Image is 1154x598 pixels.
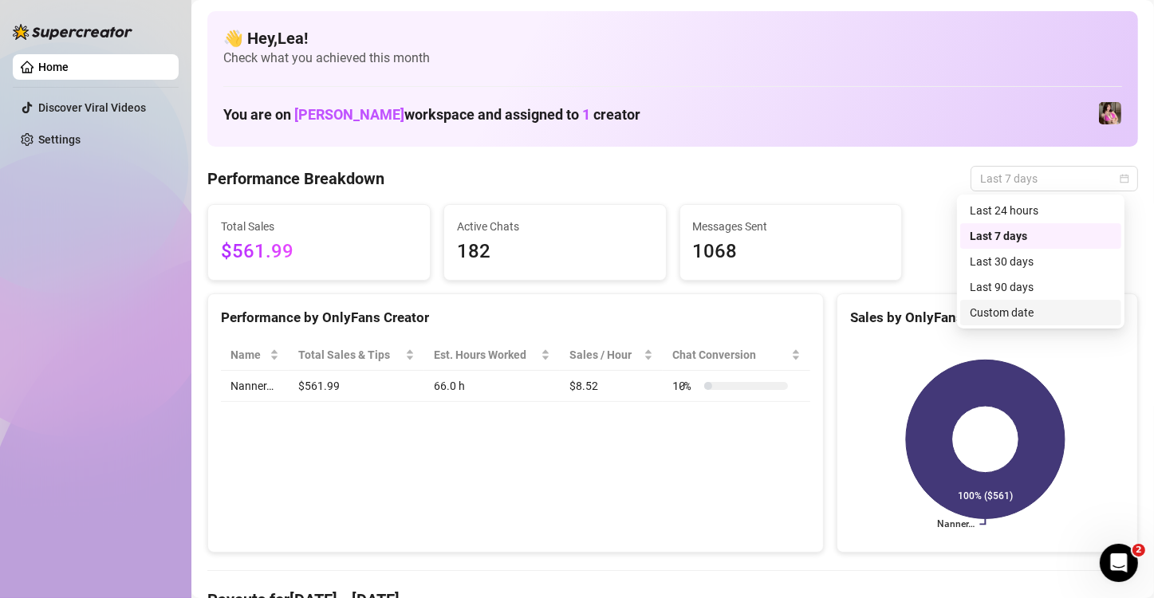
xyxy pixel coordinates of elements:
[223,106,640,124] h1: You are on workspace and assigned to creator
[38,101,146,114] a: Discover Viral Videos
[221,371,289,402] td: Nanner…
[13,24,132,40] img: logo-BBDzfeDw.svg
[457,218,653,235] span: Active Chats
[970,304,1112,321] div: Custom date
[960,198,1121,223] div: Last 24 hours
[663,340,810,371] th: Chat Conversion
[1100,544,1138,582] iframe: Intercom live chat
[434,346,538,364] div: Est. Hours Worked
[221,307,810,329] div: Performance by OnlyFans Creator
[223,49,1122,67] span: Check what you achieved this month
[1099,102,1121,124] img: Nanner
[38,133,81,146] a: Settings
[38,61,69,73] a: Home
[560,371,663,402] td: $8.52
[970,202,1112,219] div: Last 24 hours
[207,167,384,190] h4: Performance Breakdown
[230,346,266,364] span: Name
[970,278,1112,296] div: Last 90 days
[1132,544,1145,557] span: 2
[221,218,417,235] span: Total Sales
[672,377,698,395] span: 10 %
[221,340,289,371] th: Name
[693,237,889,267] span: 1068
[457,237,653,267] span: 182
[693,218,889,235] span: Messages Sent
[294,106,404,123] span: [PERSON_NAME]
[960,223,1121,249] div: Last 7 days
[850,307,1124,329] div: Sales by OnlyFans Creator
[289,340,423,371] th: Total Sales & Tips
[569,346,640,364] span: Sales / Hour
[970,227,1112,245] div: Last 7 days
[424,371,560,402] td: 66.0 h
[960,249,1121,274] div: Last 30 days
[960,300,1121,325] div: Custom date
[221,237,417,267] span: $561.99
[298,346,401,364] span: Total Sales & Tips
[223,27,1122,49] h4: 👋 Hey, Lea !
[980,167,1128,191] span: Last 7 days
[970,253,1112,270] div: Last 30 days
[937,519,975,530] text: Nanner…
[560,340,663,371] th: Sales / Hour
[960,274,1121,300] div: Last 90 days
[582,106,590,123] span: 1
[289,371,423,402] td: $561.99
[672,346,788,364] span: Chat Conversion
[1120,174,1129,183] span: calendar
